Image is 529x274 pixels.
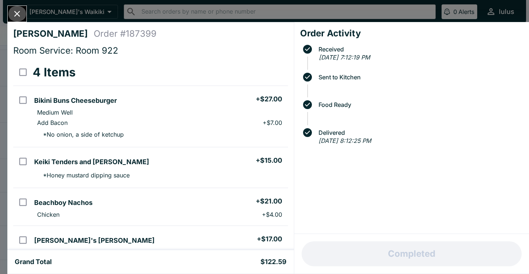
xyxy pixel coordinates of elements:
[37,172,130,179] p: * Honey mustard dipping sauce
[315,74,523,80] span: Sent to Kitchen
[315,46,523,53] span: Received
[94,28,156,39] h4: Order # 187399
[257,235,282,244] h5: + $17.00
[262,211,282,218] p: + $4.00
[34,158,149,166] h5: Keiki Tenders and [PERSON_NAME]
[263,119,282,126] p: + $7.00
[37,131,124,138] p: * No onion, a side of ketchup
[37,109,73,116] p: Medium Well
[256,156,282,165] h5: + $15.00
[319,137,371,144] em: [DATE] 8:12:25 PM
[37,119,68,126] p: Add Bacon
[33,65,76,80] h3: 4 Items
[319,54,370,61] em: [DATE] 7:12:19 PM
[34,198,93,207] h5: Beachboy Nachos
[260,257,287,266] h5: $122.59
[315,101,523,108] span: Food Ready
[37,211,60,218] p: Chicken
[8,6,26,22] button: Close
[15,257,52,266] h5: Grand Total
[300,28,523,39] h4: Order Activity
[34,236,155,245] h5: [PERSON_NAME]'s [PERSON_NAME]
[13,59,288,253] table: orders table
[13,28,94,39] h4: [PERSON_NAME]
[256,197,282,206] h5: + $21.00
[256,95,282,104] h5: + $27.00
[13,45,118,56] span: Room Service: Room 922
[34,96,117,105] h5: Bikini Buns Cheeseburger
[315,129,523,136] span: Delivered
